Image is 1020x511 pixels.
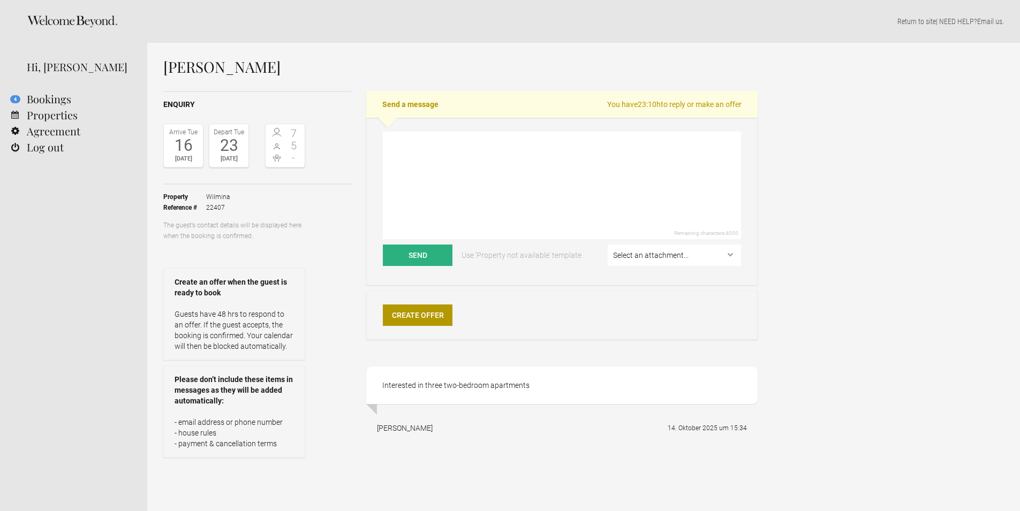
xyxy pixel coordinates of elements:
span: 5 [285,140,303,151]
div: Hi, [PERSON_NAME] [27,59,131,75]
div: [DATE] [212,154,246,164]
flynt-notification-badge: 4 [10,95,20,103]
strong: Create an offer when the guest is ready to book [175,277,294,298]
flynt-date-display: 14. Oktober 2025 um 15:34 [668,424,747,432]
a: Create Offer [383,304,452,326]
flynt-countdown: 23:10h [638,100,661,109]
h2: Enquiry [163,99,352,110]
div: [DATE] [167,154,200,164]
div: 23 [212,138,246,154]
a: Use 'Property not available' template [454,245,589,266]
a: Email us [977,17,1002,26]
strong: Property [163,192,206,202]
div: Arrive Tue [167,127,200,138]
p: Guests have 48 hrs to respond to an offer. If the guest accepts, the booking is confirmed. Your c... [175,309,294,352]
strong: Please don’t include these items in messages as they will be added automatically: [175,374,294,406]
div: Depart Tue [212,127,246,138]
div: [PERSON_NAME] [377,423,433,433]
span: You have to reply or make an offer [607,99,742,110]
span: - [285,152,303,163]
p: | NEED HELP? . [163,16,1004,27]
span: 7 [285,128,303,139]
p: The guest’s contact details will be displayed here when the booking is confirmed. [163,220,305,241]
p: - email address or phone number - house rules - payment & cancellation terms [175,417,294,449]
a: Return to site [897,17,936,26]
span: 22407 [206,202,230,213]
h2: Send a message [366,91,758,118]
div: 16 [167,138,200,154]
button: Send [383,245,452,266]
h1: [PERSON_NAME] [163,59,758,75]
span: Wilmina [206,192,230,202]
div: Interested in three two-bedroom apartments [366,367,758,404]
strong: Reference # [163,202,206,213]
